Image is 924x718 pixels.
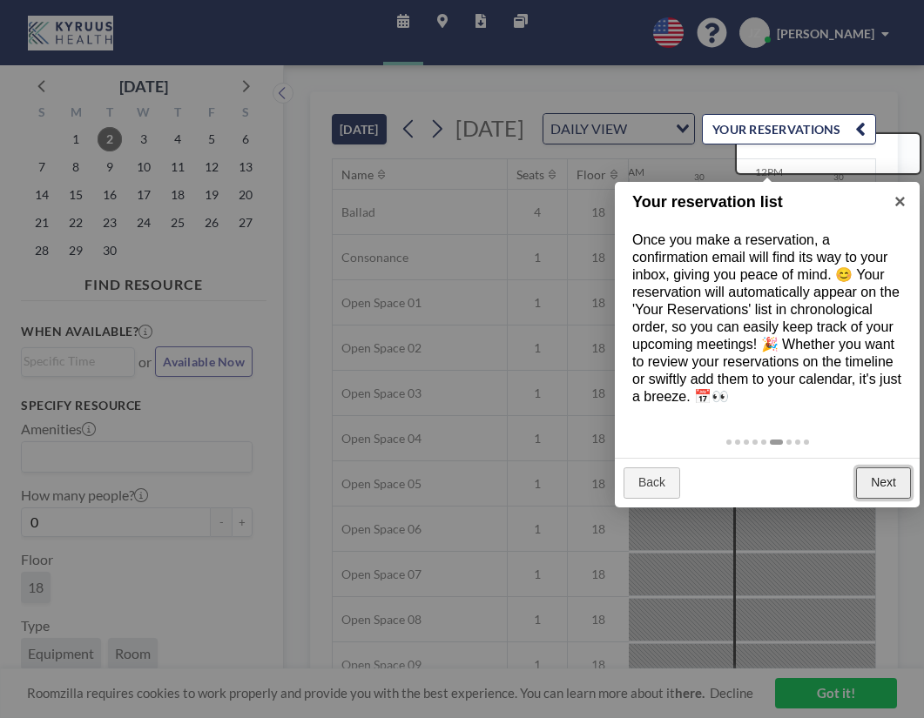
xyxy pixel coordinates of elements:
[856,467,911,499] a: Next
[624,467,680,499] a: Back
[702,114,876,144] button: YOUR RESERVATIONS
[880,182,920,221] a: ×
[632,191,875,214] h1: Your reservation list
[615,214,920,423] div: Once you make a reservation, a confirmation email will find its way to your inbox, giving you pea...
